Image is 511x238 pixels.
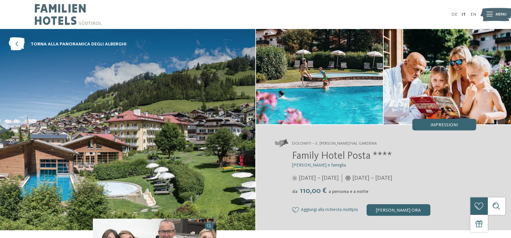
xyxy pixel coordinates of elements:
div: [PERSON_NAME] ora [367,204,430,216]
span: [DATE] – [DATE] [352,174,392,182]
span: Dolomiti – S. [PERSON_NAME]/Val Gardena [292,141,377,147]
span: Aggiungi alla richiesta multipla [301,207,358,213]
span: 110,00 € [298,187,328,195]
i: Orari d'apertura estate [292,176,297,181]
a: DE [451,12,457,17]
i: Orari d'apertura inverno [345,176,351,181]
span: Menu [496,12,506,17]
img: Family hotel in Val Gardena: un luogo speciale [256,29,383,124]
a: torna alla panoramica degli alberghi [9,38,126,51]
span: Family Hotel Posta **** [292,151,392,161]
span: Impressioni [430,123,458,127]
span: [DATE] – [DATE] [299,174,339,182]
span: a persona e a notte [329,189,369,194]
a: EN [470,12,476,17]
img: Family hotel in Val Gardena: un luogo speciale [384,29,511,124]
span: da [292,189,298,194]
span: torna alla panoramica degli alberghi [31,41,126,47]
a: IT [462,12,466,17]
span: [PERSON_NAME] e famiglia [292,163,346,167]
